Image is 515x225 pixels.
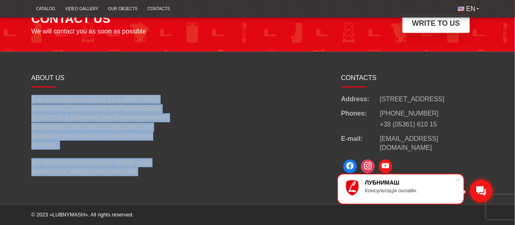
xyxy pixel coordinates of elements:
[31,95,174,149] p: The technological base of the LUBNYMASH plant allows us to produce the highest quality products i...
[31,2,60,16] a: Catalog
[31,212,134,218] span: © 2023 «LUBNYMASH». All rights reserved.
[466,4,475,13] span: EN
[453,2,484,16] button: EN
[31,28,146,35] span: We will contact you as soon as possible
[341,157,359,175] a: Facebook
[380,121,437,128] a: +38 (05361) 610 15
[377,157,395,175] a: Youtube
[60,2,103,16] a: Video gallery
[365,179,455,186] div: ЛУБНИМАШ
[341,95,380,104] span: Address:
[341,134,380,153] span: E-mail:
[31,158,174,176] p: We are able to manufacture reliable grain elevators for specific customer tasks.
[402,14,470,33] button: Write to us
[359,157,377,175] a: Instagram
[458,7,464,11] img: English
[380,134,484,153] a: [EMAIL_ADDRESS][DOMAIN_NAME]
[380,135,438,151] span: [EMAIL_ADDRESS][DOMAIN_NAME]
[365,187,455,194] div: Консультація онлайн.
[31,74,65,81] span: ABOUT US
[341,109,380,129] span: Phones:
[31,12,111,26] span: CONTACT US
[380,110,439,117] a: [PHONE_NUMBER]
[103,2,142,16] a: Our objects
[142,2,175,16] a: Contacts
[341,74,377,81] span: CONTACTS
[380,95,444,104] span: [STREET_ADDRESS]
